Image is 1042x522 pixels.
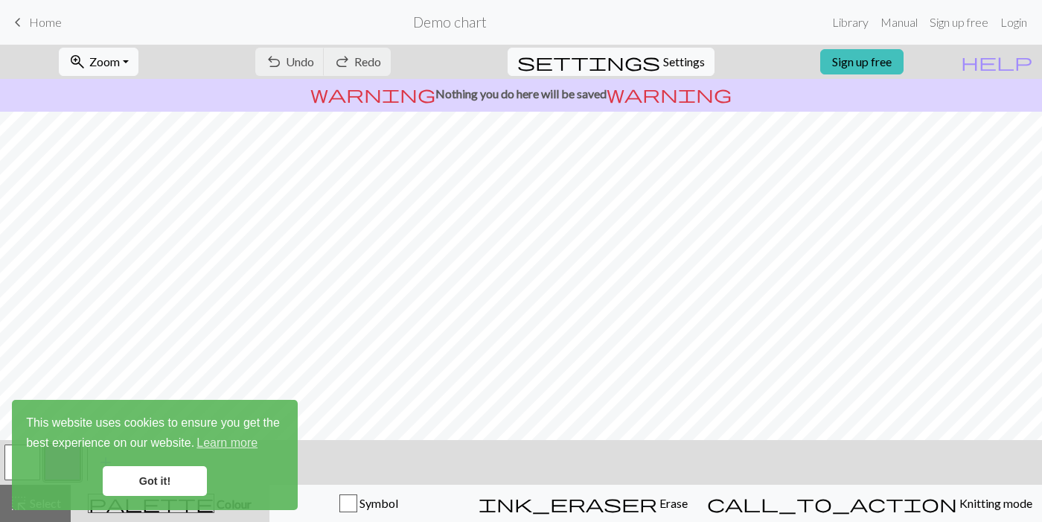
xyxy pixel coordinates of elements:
[10,493,28,514] span: highlight_alt
[9,12,27,33] span: keyboard_arrow_left
[89,54,120,69] span: Zoom
[269,485,469,522] button: Symbol
[59,48,138,76] button: Zoom
[413,13,487,31] h2: Demo chart
[517,53,660,71] i: Settings
[994,7,1033,37] a: Login
[29,15,62,29] span: Home
[508,48,715,76] button: SettingsSettings
[607,83,732,104] span: warning
[26,414,284,454] span: This website uses cookies to ensure you get the best experience on our website.
[826,7,875,37] a: Library
[357,496,398,510] span: Symbol
[961,51,1032,72] span: help
[6,85,1036,103] p: Nothing you do here will be saved
[924,7,994,37] a: Sign up free
[517,51,660,72] span: settings
[479,493,657,514] span: ink_eraser
[957,496,1032,510] span: Knitting mode
[194,432,260,454] a: learn more about cookies
[663,53,705,71] span: Settings
[697,485,1042,522] button: Knitting mode
[12,400,298,510] div: cookieconsent
[469,485,697,522] button: Erase
[103,466,207,496] a: dismiss cookie message
[9,10,62,35] a: Home
[657,496,688,510] span: Erase
[68,51,86,72] span: zoom_in
[875,7,924,37] a: Manual
[707,493,957,514] span: call_to_action
[820,49,904,74] a: Sign up free
[310,83,435,104] span: warning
